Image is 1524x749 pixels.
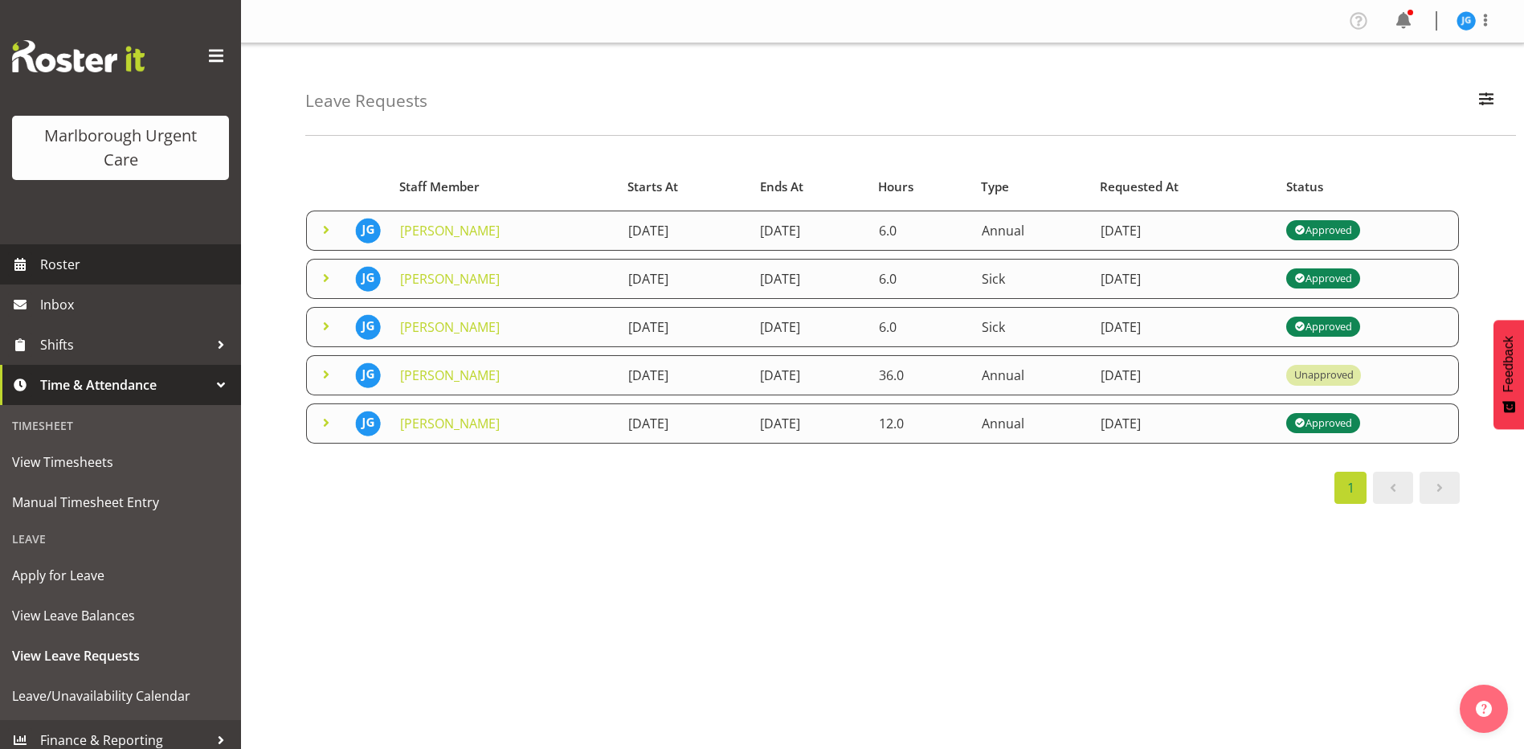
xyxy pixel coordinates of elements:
button: Filter Employees [1469,84,1503,119]
span: Apply for Leave [12,563,229,587]
td: [DATE] [619,259,751,299]
span: Shifts [40,333,209,357]
div: Marlborough Urgent Care [28,124,213,172]
div: Approved [1294,414,1352,433]
td: [DATE] [750,403,868,444]
span: Ends At [760,178,803,196]
img: josephine-godinez11850.jpg [355,314,381,340]
td: [DATE] [1091,259,1277,299]
td: 36.0 [869,355,972,395]
span: Feedback [1502,336,1516,392]
td: Sick [972,307,1091,347]
td: 12.0 [869,403,972,444]
td: [DATE] [1091,307,1277,347]
button: Feedback - Show survey [1493,320,1524,429]
div: Leave [4,522,237,555]
a: [PERSON_NAME] [400,222,500,239]
div: Unapproved [1294,367,1354,383]
img: josephine-godinez11850.jpg [1457,11,1476,31]
td: 6.0 [869,259,972,299]
td: [DATE] [750,355,868,395]
img: josephine-godinez11850.jpg [355,411,381,436]
a: View Leave Balances [4,596,237,636]
img: josephine-godinez11850.jpg [355,266,381,292]
div: Timesheet [4,409,237,442]
a: Leave/Unavailability Calendar [4,676,237,716]
td: [DATE] [1091,403,1277,444]
span: View Timesheets [12,450,229,474]
td: [DATE] [619,211,751,251]
img: josephine-godinez11850.jpg [355,218,381,244]
a: Manual Timesheet Entry [4,482,237,522]
td: 6.0 [869,211,972,251]
img: help-xxl-2.png [1476,701,1492,717]
a: [PERSON_NAME] [400,366,500,384]
h4: Leave Requests [305,92,427,110]
span: Hours [878,178,913,196]
td: 6.0 [869,307,972,347]
span: Time & Attendance [40,373,209,397]
span: Type [981,178,1009,196]
td: Annual [972,355,1091,395]
a: View Timesheets [4,442,237,482]
span: Staff Member [399,178,480,196]
a: View Leave Requests [4,636,237,676]
a: [PERSON_NAME] [400,270,500,288]
span: View Leave Requests [12,644,229,668]
a: [PERSON_NAME] [400,318,500,336]
td: [DATE] [619,307,751,347]
td: Annual [972,403,1091,444]
span: View Leave Balances [12,604,229,628]
div: Approved [1294,269,1352,289]
td: Annual [972,211,1091,251]
span: Starts At [627,178,678,196]
span: Leave/Unavailability Calendar [12,684,229,708]
td: [DATE] [750,211,868,251]
td: [DATE] [750,307,868,347]
span: Manual Timesheet Entry [12,490,229,514]
td: [DATE] [619,355,751,395]
img: josephine-godinez11850.jpg [355,362,381,388]
div: Approved [1294,221,1352,240]
span: Status [1286,178,1323,196]
span: Inbox [40,293,233,317]
img: Rosterit website logo [12,40,145,72]
a: [PERSON_NAME] [400,415,500,432]
a: Apply for Leave [4,555,237,596]
td: [DATE] [619,403,751,444]
span: Requested At [1100,178,1179,196]
span: Roster [40,252,233,276]
div: Approved [1294,317,1352,337]
td: [DATE] [1091,355,1277,395]
td: [DATE] [1091,211,1277,251]
td: [DATE] [750,259,868,299]
td: Sick [972,259,1091,299]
